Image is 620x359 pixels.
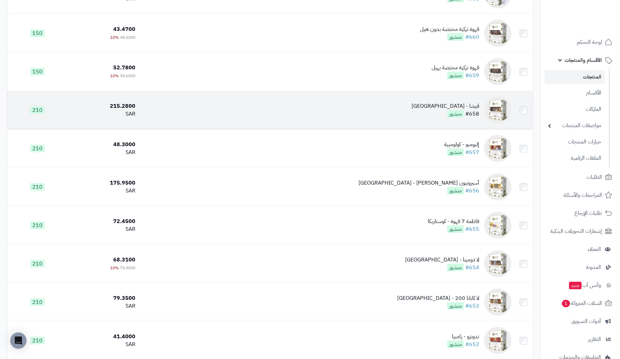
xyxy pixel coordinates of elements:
span: الطلبات [586,172,602,182]
div: ندونزو - زامبيا [447,333,479,341]
span: 210 [30,106,45,114]
a: أدوات التسويق [544,313,616,329]
div: SAR [70,341,135,348]
span: وآتس آب [568,280,601,290]
a: المدونة [544,259,616,275]
div: SAR [70,225,135,233]
span: 48.3000 [120,34,135,40]
span: 1 [562,300,570,307]
a: مواصفات المنتجات [544,118,605,133]
img: قهوة تركية مختصة بدون هيل [484,20,512,47]
a: #653 [465,302,479,310]
span: منشور [447,341,464,348]
span: 210 [30,183,45,191]
a: #658 [465,110,479,118]
a: خيارات المنتجات [544,135,605,149]
a: الملفات الرقمية [544,151,605,166]
img: إلبومبو - كولومبية [484,135,512,162]
a: #654 [465,263,479,272]
span: منشور [447,110,464,118]
div: SAR [70,302,135,310]
span: العملاء [588,244,601,254]
div: 41.4000 [70,333,135,341]
a: #656 [465,187,479,195]
div: قيشا - [GEOGRAPHIC_DATA] [412,102,479,110]
span: لوحة التحكم [577,37,602,47]
a: الطلبات [544,169,616,185]
img: لا كابانا 200 - كولومبيا [484,289,512,316]
img: أسبرونيون باشن - كولومبيا [484,173,512,201]
a: لوحة التحكم [544,34,616,50]
a: #657 [465,148,479,156]
span: 58.6500 [120,73,135,79]
div: 72.4500 [70,218,135,225]
div: لا كابانا 200 - [GEOGRAPHIC_DATA] [397,294,479,302]
span: المراجعات والأسئلة [564,190,602,200]
span: 43.4700 [113,25,135,33]
img: قهوة تركية مختصة بهيل [484,58,512,85]
div: قهوة تركية مختصة بهيل [432,64,479,72]
span: 210 [30,298,45,306]
span: 10% [110,265,119,271]
img: لا دومينا - كولومبيا [484,250,512,277]
span: 52.7800 [113,64,135,72]
div: SAR [70,187,135,195]
span: التقارير [588,335,601,344]
div: لا دومينا - [GEOGRAPHIC_DATA] [405,256,479,264]
span: منشور [447,72,464,79]
div: قهوة تركية مختصة بدون هيل [420,25,479,33]
span: 150 [30,68,45,75]
span: منشور [447,187,464,194]
span: السلات المتروكة [561,298,602,308]
img: logo-2.png [574,17,614,32]
span: إشعارات التحويلات البنكية [550,226,602,236]
div: أسبرونيون [PERSON_NAME] - [GEOGRAPHIC_DATA] [358,179,479,187]
div: إلبومبو - كولومبية [444,141,479,149]
span: منشور [447,264,464,271]
img: قيشا - كولومبيا [484,97,512,124]
a: المنتجات [544,70,605,84]
a: المراجعات والأسئلة [544,187,616,203]
span: 10% [110,34,119,40]
img: ندونزو - زامبيا [484,327,512,354]
span: 75.9000 [120,265,135,271]
a: إشعارات التحويلات البنكية [544,223,616,239]
a: السلات المتروكة1 [544,295,616,311]
span: 210 [30,260,45,268]
div: 79.3500 [70,294,135,302]
span: منشور [447,225,464,233]
span: أدوات التسويق [571,317,601,326]
span: منشور [447,33,464,41]
a: العملاء [544,241,616,257]
a: #655 [465,225,479,233]
span: 10% [110,73,119,79]
a: التقارير [544,331,616,347]
span: 68.3100 [113,256,135,264]
span: المدونة [586,262,601,272]
span: 210 [30,337,45,344]
span: الأقسام والمنتجات [565,55,602,65]
div: SAR [70,149,135,156]
span: جديد [569,282,582,289]
div: 175.9500 [70,179,135,187]
div: 215.2800 [70,102,135,110]
a: #659 [465,71,479,80]
a: وآتس آبجديد [544,277,616,293]
a: #652 [465,340,479,348]
img: فاطمة 7 قهوة - كوستاريكا [484,212,512,239]
div: SAR [70,110,135,118]
a: #660 [465,33,479,41]
a: الأقسام [544,86,605,100]
a: طلبات الإرجاع [544,205,616,221]
span: منشور [447,149,464,156]
span: منشور [447,302,464,310]
span: 150 [30,30,45,37]
div: فاطمة 7 قهوة - كوستاريكا [428,218,479,225]
div: Open Intercom Messenger [10,332,27,349]
span: 210 [30,222,45,229]
div: 48.3000 [70,141,135,149]
span: 210 [30,145,45,152]
a: الماركات [544,102,605,117]
span: طلبات الإرجاع [574,208,602,218]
